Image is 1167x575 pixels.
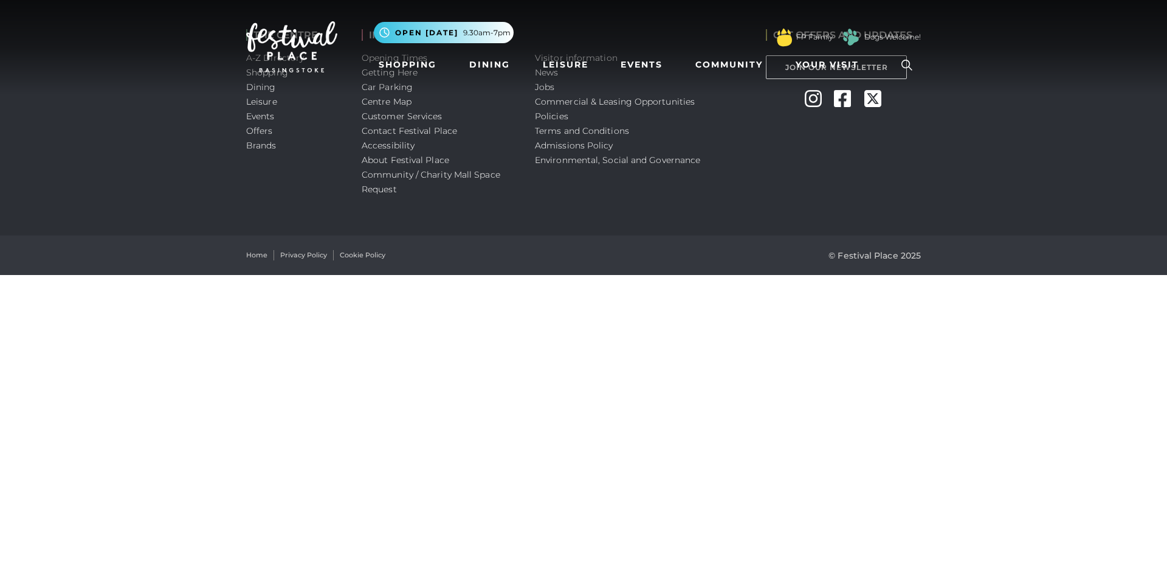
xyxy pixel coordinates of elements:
[690,54,768,76] a: Community
[280,250,327,260] a: Privacy Policy
[362,125,457,136] a: Contact Festival Place
[796,58,859,71] span: Your Visit
[374,22,514,43] button: Open [DATE] 9.30am-7pm
[535,140,613,151] a: Admissions Policy
[362,155,449,166] a: About Festival Place
[828,248,921,263] p: © Festival Place 2025
[464,54,515,76] a: Dining
[362,111,442,122] a: Customer Services
[362,96,411,107] a: Centre Map
[616,54,667,76] a: Events
[538,54,593,76] a: Leisure
[362,169,500,195] a: Community / Charity Mall Space Request
[796,32,833,43] a: FP Family
[463,27,511,38] span: 9.30am-7pm
[535,111,568,122] a: Policies
[340,250,385,260] a: Cookie Policy
[535,125,629,136] a: Terms and Conditions
[535,96,695,107] a: Commercial & Leasing Opportunities
[791,54,870,76] a: Your Visit
[535,155,700,166] a: Environmental, Social and Governance
[246,125,273,136] a: Offers
[246,21,337,72] img: Festival Place Logo
[362,140,415,151] a: Accessibility
[246,140,277,151] a: Brands
[246,96,277,107] a: Leisure
[246,250,267,260] a: Home
[395,27,458,38] span: Open [DATE]
[374,54,441,76] a: Shopping
[864,32,921,43] a: Dogs Welcome!
[246,111,275,122] a: Events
